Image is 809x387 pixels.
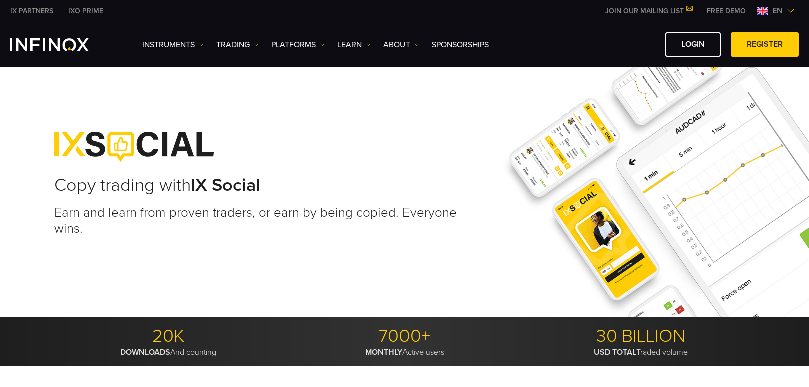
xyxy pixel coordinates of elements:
[142,39,204,51] a: Instruments
[337,39,371,51] a: Learn
[54,174,466,196] h2: Copy trading with
[54,325,283,347] p: 20K
[598,7,699,15] a: JOIN OUR MAILING LIST
[699,6,753,16] a: INFINOX MENU
[594,347,636,357] strong: USD TOTAL
[432,39,489,51] a: SPONSORSHIPS
[768,5,787,17] span: en
[216,39,259,51] a: TRADING
[526,347,755,357] p: Traded volume
[61,6,111,16] a: INFINOX
[290,325,519,347] p: 7000+
[54,205,466,236] h3: Earn and learn from proven traders, or earn by being copied. Everyone wins.
[365,347,402,357] strong: MONTHLY
[665,32,721,57] a: LOGIN
[383,39,419,51] a: ABOUT
[271,39,325,51] a: PLATFORMS
[10,38,112,51] a: INFINOX Logo
[526,325,755,347] p: 30 BILLION
[3,6,61,16] a: INFINOX
[54,347,283,357] p: And counting
[191,174,260,196] strong: IX Social
[731,32,799,57] a: REGISTER
[290,347,519,357] p: Active users
[120,347,170,357] strong: DOWNLOADS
